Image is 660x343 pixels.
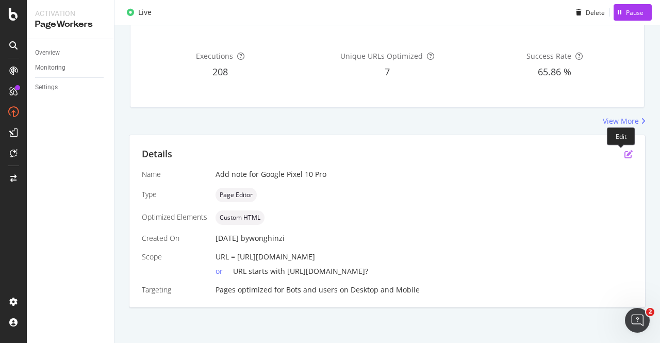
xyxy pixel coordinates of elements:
div: or [216,266,233,276]
span: 208 [212,66,228,78]
div: neutral label [216,188,257,202]
div: Bots and users [286,285,338,295]
span: Custom HTML [220,215,260,221]
a: Monitoring [35,62,107,73]
div: Details [142,148,172,161]
div: Type [142,189,207,200]
div: Overview [35,47,60,58]
span: 7 [385,66,390,78]
button: Pause [614,4,652,21]
div: Live [138,7,152,18]
div: Pages optimized for on [216,285,633,295]
div: Delete [586,8,605,17]
div: Targeting [142,285,207,295]
div: Created On [142,233,207,243]
span: Unique URLs Optimized [340,51,423,61]
span: Executions [196,51,233,61]
div: Name [142,169,207,179]
span: Page Editor [220,192,253,198]
div: PageWorkers [35,19,106,30]
div: Scope [142,252,207,262]
div: Optimized Elements [142,212,207,222]
div: [DATE] [216,233,633,243]
div: neutral label [216,210,265,225]
a: Settings [35,82,107,93]
div: Desktop and Mobile [351,285,420,295]
span: 2 [646,308,654,316]
button: Delete [572,4,605,21]
div: Activation [35,8,106,19]
a: Overview [35,47,107,58]
div: by wonghinzi [241,233,285,243]
div: Pause [626,8,643,17]
span: 65.86 % [538,66,571,78]
span: URL starts with [URL][DOMAIN_NAME]? [233,266,368,276]
div: Add note for Google Pixel 10 Pro [216,169,633,179]
span: Success Rate [526,51,571,61]
div: Settings [35,82,58,93]
div: View More [603,116,639,126]
div: Monitoring [35,62,65,73]
div: Edit [607,127,635,145]
a: View More [603,116,646,126]
iframe: Intercom live chat [625,308,650,333]
span: URL = [URL][DOMAIN_NAME] [216,252,315,262]
div: pen-to-square [624,150,633,158]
